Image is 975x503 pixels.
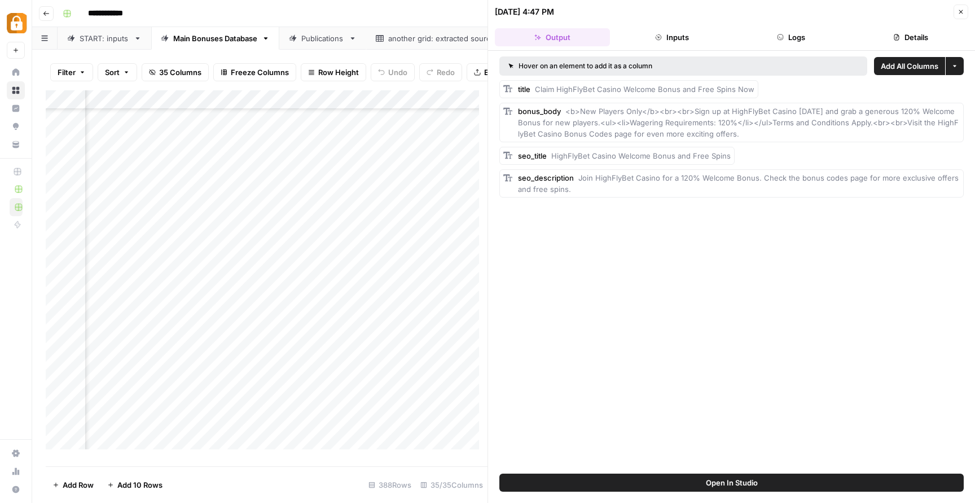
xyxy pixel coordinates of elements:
[7,135,25,154] a: Your Data
[614,28,730,46] button: Inputs
[7,63,25,81] a: Home
[874,57,945,75] button: Add All Columns
[151,27,279,50] a: Main Bonuses Database
[495,28,610,46] button: Output
[518,173,961,194] span: Join HighFlyBet Casino for a 120% Welcome Bonus. Check the bonus codes page for more exclusive of...
[159,67,201,78] span: 35 Columns
[518,107,561,116] span: bonus_body
[46,476,100,494] button: Add Row
[706,477,758,488] span: Open In Studio
[518,151,547,160] span: seo_title
[279,27,366,50] a: Publications
[7,99,25,117] a: Insights
[301,33,344,44] div: Publications
[105,67,120,78] span: Sort
[58,27,151,50] a: START: inputs
[142,63,209,81] button: 35 Columns
[63,479,94,491] span: Add Row
[318,67,359,78] span: Row Height
[388,67,407,78] span: Undo
[437,67,455,78] span: Redo
[58,67,76,78] span: Filter
[734,28,849,46] button: Logs
[419,63,462,81] button: Redo
[366,27,522,50] a: another grid: extracted sources
[7,117,25,135] a: Opportunities
[98,63,137,81] button: Sort
[7,444,25,462] a: Settings
[881,60,938,72] span: Add All Columns
[301,63,366,81] button: Row Height
[100,476,169,494] button: Add 10 Rows
[371,63,415,81] button: Undo
[518,173,574,182] span: seo_description
[173,33,257,44] div: Main Bonuses Database
[518,85,530,94] span: title
[467,63,532,81] button: Export CSV
[853,28,968,46] button: Details
[7,9,25,37] button: Workspace: Adzz
[551,151,731,160] span: HighFlyBet Casino Welcome Bonus and Free Spins
[7,81,25,99] a: Browse
[499,474,964,492] button: Open In Studio
[231,67,289,78] span: Freeze Columns
[518,107,959,138] span: <b>New Players Only</b><br><br>Sign up at HighFlyBet Casino [DATE] and grab a generous 120% Welco...
[388,33,500,44] div: another grid: extracted sources
[535,85,754,94] span: Claim HighFlyBet Casino Welcome Bonus and Free Spins Now
[50,63,93,81] button: Filter
[364,476,416,494] div: 388 Rows
[80,33,129,44] div: START: inputs
[7,13,27,33] img: Adzz Logo
[7,462,25,480] a: Usage
[416,476,488,494] div: 35/35 Columns
[117,479,162,491] span: Add 10 Rows
[213,63,296,81] button: Freeze Columns
[7,480,25,498] button: Help + Support
[495,6,554,18] div: [DATE] 4:47 PM
[508,61,756,71] div: Hover on an element to add it as a column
